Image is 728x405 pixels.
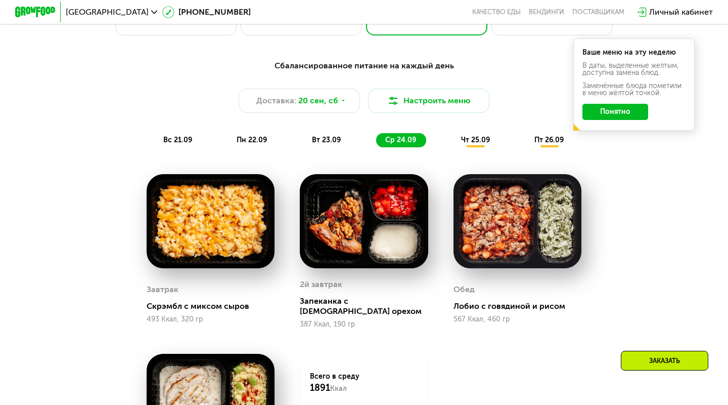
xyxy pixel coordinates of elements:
[298,95,338,107] span: 20 сен, сб
[621,351,708,371] div: Заказать
[310,382,330,393] span: 1891
[582,104,648,120] button: Понятно
[66,8,149,16] span: [GEOGRAPHIC_DATA]
[472,8,521,16] a: Качество еды
[256,95,296,107] span: Доставка:
[453,301,589,311] div: Лобио с говядиной и рисом
[529,8,564,16] a: Вендинги
[300,277,342,292] div: 2й завтрак
[582,62,686,76] div: В даты, выделенные желтым, доступна замена блюд.
[649,6,713,18] div: Личный кабинет
[147,282,178,297] div: Завтрак
[572,8,624,16] div: поставщикам
[147,301,283,311] div: Скрэмбл с миксом сыров
[310,372,418,394] div: Всего в среду
[147,315,275,323] div: 493 Ккал, 320 гр
[300,320,428,329] div: 387 Ккал, 190 гр
[385,136,416,144] span: ср 24.09
[65,60,663,72] div: Сбалансированное питание на каждый день
[534,136,564,144] span: пт 26.09
[453,282,475,297] div: Обед
[461,136,490,144] span: чт 25.09
[237,136,267,144] span: пн 22.09
[163,136,192,144] span: вс 21.09
[162,6,251,18] a: [PHONE_NUMBER]
[330,384,347,393] span: Ккал
[368,89,489,113] button: Настроить меню
[453,315,581,323] div: 567 Ккал, 460 гр
[582,49,686,56] div: Ваше меню на эту неделю
[582,83,686,97] div: Заменённые блюда пометили в меню жёлтой точкой.
[300,296,436,316] div: Запеканка с [DEMOGRAPHIC_DATA] орехом
[312,136,341,144] span: вт 23.09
